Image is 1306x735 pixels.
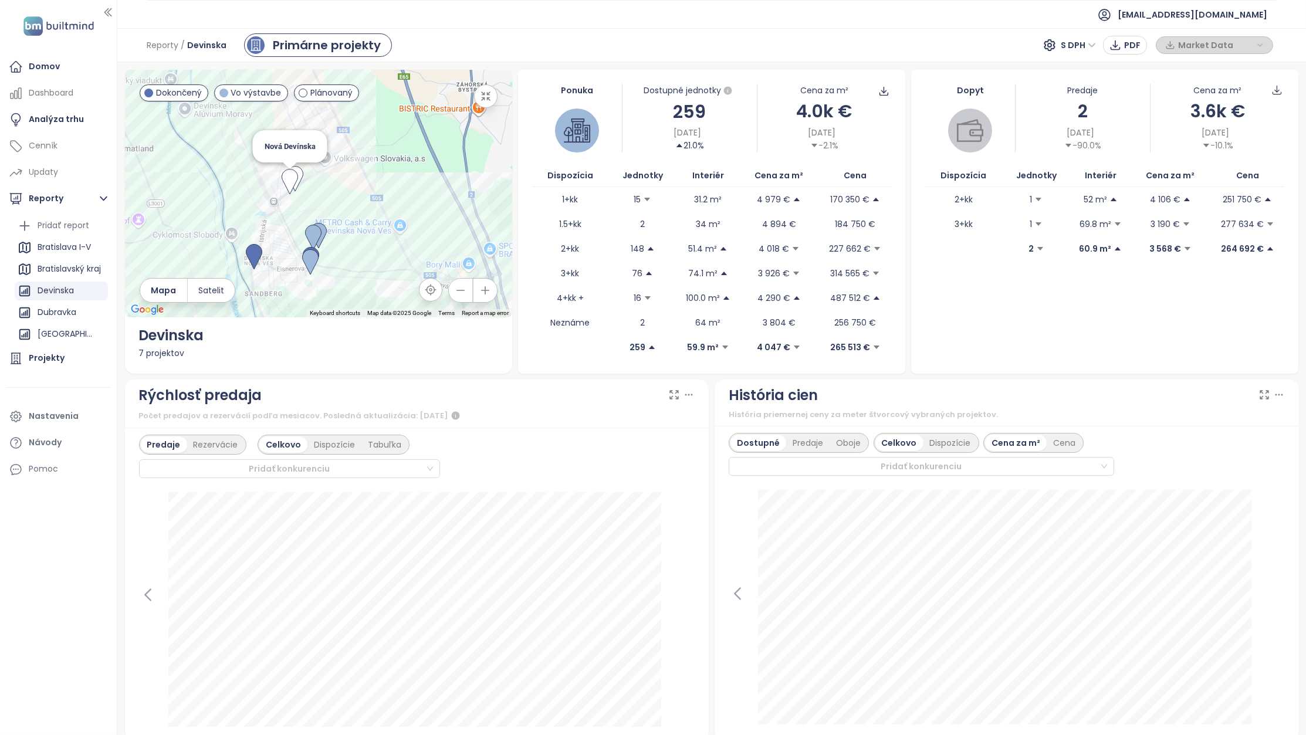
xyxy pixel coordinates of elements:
span: caret-up [1114,245,1122,253]
div: Updaty [29,165,58,179]
a: Domov [6,55,111,79]
div: 7 projektov [139,347,498,360]
p: 31.2 m² [694,193,722,206]
td: 4+kk + [532,286,608,310]
th: Cena [1210,164,1284,187]
td: 2+kk [925,187,1002,212]
div: Nastavenia [29,409,79,424]
a: Terms (opens in new tab) [438,310,455,316]
p: 1 [1030,193,1032,206]
div: 3.6k € [1151,97,1285,125]
p: 69.8 m² [1080,218,1111,231]
div: [GEOGRAPHIC_DATA] a [GEOGRAPHIC_DATA] [15,325,108,344]
div: Cena [1047,435,1082,451]
div: Dashboard [29,86,73,100]
div: Dubravka [15,303,108,322]
div: Celkovo [259,436,307,453]
p: 16 [634,292,641,304]
span: [DATE] [1067,126,1094,139]
p: 251 750 € [1223,193,1261,206]
button: Satelit [188,279,235,302]
span: caret-up [1183,195,1191,204]
div: Dopyt [925,84,1015,97]
div: Cena za m² [800,84,848,97]
span: Mapa [151,284,176,297]
td: 3+kk [532,261,608,286]
th: Jednotky [608,164,677,187]
div: Bratislavský kraj [15,260,108,279]
span: caret-up [872,195,880,204]
div: Projekty [29,351,65,365]
div: Devinska [139,324,498,347]
td: 2+kk [532,236,608,261]
div: Cena za m² [1193,84,1241,97]
p: 4 018 € [759,242,789,255]
td: 1+kk [532,187,608,212]
th: Jednotky [1002,164,1071,187]
div: 21.0% [675,139,704,152]
span: caret-down [791,245,800,253]
div: Bratislava I-V [15,238,108,257]
p: 264 692 € [1221,242,1264,255]
span: caret-up [648,343,656,351]
div: Dostupné jednotky [622,84,757,98]
button: Keyboard shortcuts [310,309,360,317]
div: [GEOGRAPHIC_DATA] a [GEOGRAPHIC_DATA] [38,327,93,341]
th: Dispozícia [925,164,1002,187]
span: caret-down [644,294,652,302]
a: Cenník [6,134,111,158]
div: Bratislavský kraj [38,262,101,276]
th: Interiér [677,164,739,187]
div: Devinska [15,282,108,300]
div: Pridať report [15,216,108,235]
span: caret-up [793,195,801,204]
a: Report a map error [462,310,509,316]
span: caret-down [643,195,651,204]
span: caret-down [1202,141,1210,150]
p: 52 m² [1084,193,1107,206]
span: caret-down [1182,220,1190,228]
div: Cenník [29,138,57,153]
p: 74.1 m² [688,267,718,280]
div: Cena za m² [985,435,1047,451]
a: Open this area in Google Maps (opens a new window) [128,302,167,317]
div: História priemernej ceny za meter štvorcový vybraných projektov. [729,409,1285,421]
span: caret-down [1114,220,1122,228]
div: Domov [29,59,60,74]
p: 15 [634,193,641,206]
p: 3 568 € [1149,242,1181,255]
div: 2 [1016,97,1150,125]
span: caret-up [645,269,653,277]
p: 148 [631,242,644,255]
span: Plánovaný [310,86,353,99]
span: caret-up [722,294,730,302]
div: Návody [29,435,62,450]
p: 4 290 € [757,292,790,304]
p: 259 [630,341,645,354]
div: Počet predajov a rezervácií podľa mesiacov. Posledná aktualizácia: [DATE] [139,409,695,423]
span: caret-down [793,343,801,351]
span: caret-down [872,343,881,351]
span: PDF [1124,39,1141,52]
span: Reporty [147,35,178,56]
div: Pomoc [29,462,58,476]
p: 4 979 € [757,193,790,206]
img: Google [128,302,167,317]
div: Rýchlosť predaja [139,384,262,407]
th: Cena za m² [739,164,819,187]
p: 3 804 € [763,316,796,329]
div: Bratislava I-V [38,240,91,255]
img: wallet [957,117,983,144]
p: 227 662 € [829,242,871,255]
a: Dashboard [6,82,111,105]
div: button [1162,36,1267,54]
th: Interiér [1071,164,1130,187]
p: 314 565 € [830,267,869,280]
p: 4 106 € [1150,193,1180,206]
div: Devinska [38,283,74,298]
th: Cena [819,164,891,187]
div: Predaje [1016,84,1150,97]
